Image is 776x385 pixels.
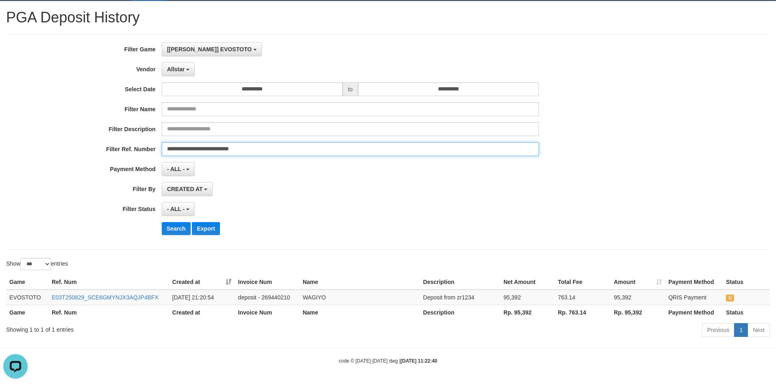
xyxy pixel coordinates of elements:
[169,275,235,290] th: Created at: activate to sort column ascending
[167,66,185,73] span: Allstar
[167,186,203,192] span: CREATED AT
[420,290,500,305] td: Deposit from zr1234
[6,290,48,305] td: EVOSTOTO
[162,222,191,235] button: Search
[420,305,500,320] th: Description
[554,305,611,320] th: Rp. 763.14
[747,323,770,337] a: Next
[169,305,235,320] th: Created at
[554,275,611,290] th: Total Fee
[169,290,235,305] td: [DATE] 21:20:54
[723,275,770,290] th: Status
[48,275,169,290] th: Ref. Num
[162,42,262,56] button: [[PERSON_NAME]] EVOSTOTO
[20,258,51,270] select: Showentries
[3,3,28,28] button: Open LiveChat chat widget
[734,323,748,337] a: 1
[235,290,299,305] td: deposit - 269440210
[167,166,185,172] span: - ALL -
[702,323,734,337] a: Previous
[6,275,48,290] th: Game
[665,305,723,320] th: Payment Method
[6,258,68,270] label: Show entries
[611,290,665,305] td: 95,392
[665,290,723,305] td: QRIS Payment
[726,295,734,301] span: UNPAID
[48,305,169,320] th: Ref. Num
[420,275,500,290] th: Description
[500,275,555,290] th: Net Amount
[6,305,48,320] th: Game
[167,206,185,212] span: - ALL -
[723,305,770,320] th: Status
[665,275,723,290] th: Payment Method
[162,202,195,216] button: - ALL -
[400,358,437,364] strong: [DATE] 11:22:40
[611,305,665,320] th: Rp. 95,392
[500,290,555,305] td: 95,392
[235,305,299,320] th: Invoice Num
[611,275,665,290] th: Amount: activate to sort column ascending
[299,290,420,305] td: WAGIYO
[52,294,158,301] a: E03T250829_SCE6GMYNJX3AQJP4BFX
[192,222,220,235] button: Export
[162,62,195,76] button: Allstar
[343,82,358,96] span: to
[167,46,252,53] span: [[PERSON_NAME]] EVOSTOTO
[6,9,770,26] h1: PGA Deposit History
[235,275,299,290] th: Invoice Num
[162,182,213,196] button: CREATED AT
[162,162,195,176] button: - ALL -
[339,358,437,364] small: code © [DATE]-[DATE] dwg |
[554,290,611,305] td: 763.14
[299,305,420,320] th: Name
[500,305,555,320] th: Rp. 95,392
[6,322,317,334] div: Showing 1 to 1 of 1 entries
[299,275,420,290] th: Name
